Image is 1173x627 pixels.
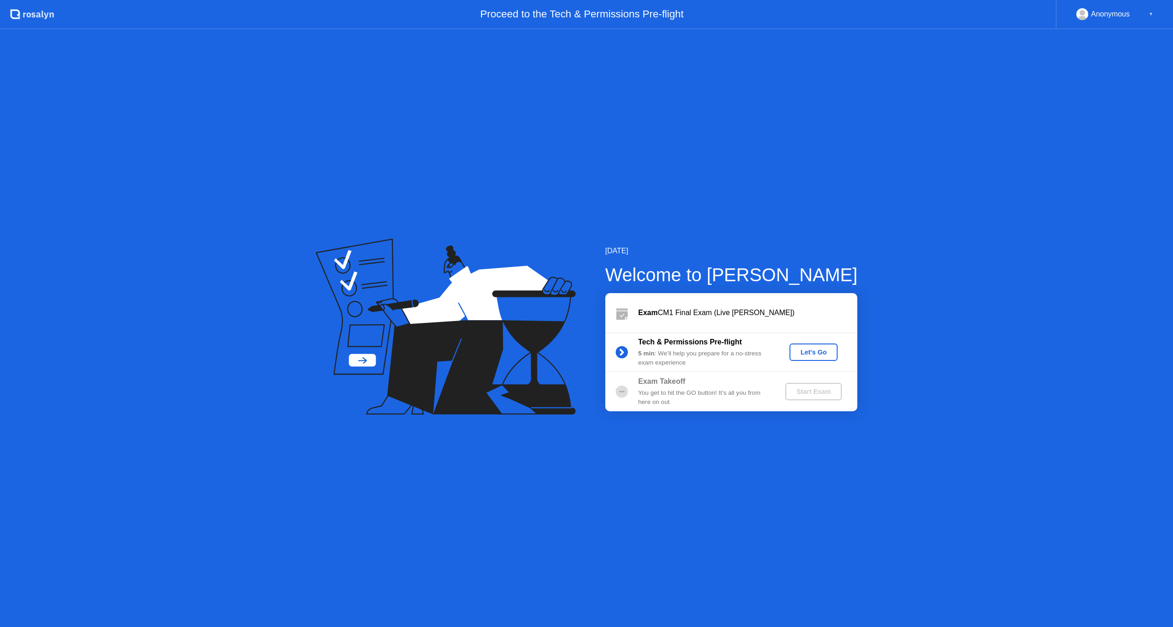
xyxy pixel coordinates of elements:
[789,343,838,361] button: Let's Go
[638,309,658,316] b: Exam
[793,349,834,356] div: Let's Go
[1091,8,1130,20] div: Anonymous
[638,388,770,407] div: You get to hit the GO button! It’s all you from here on out
[638,377,685,385] b: Exam Takeoff
[1149,8,1153,20] div: ▼
[785,383,842,400] button: Start Exam
[789,388,838,395] div: Start Exam
[638,349,770,368] div: : We’ll help you prepare for a no-stress exam experience
[638,350,655,357] b: 5 min
[638,338,742,346] b: Tech & Permissions Pre-flight
[638,307,857,318] div: CM1 Final Exam (Live [PERSON_NAME])
[605,245,858,256] div: [DATE]
[605,261,858,289] div: Welcome to [PERSON_NAME]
